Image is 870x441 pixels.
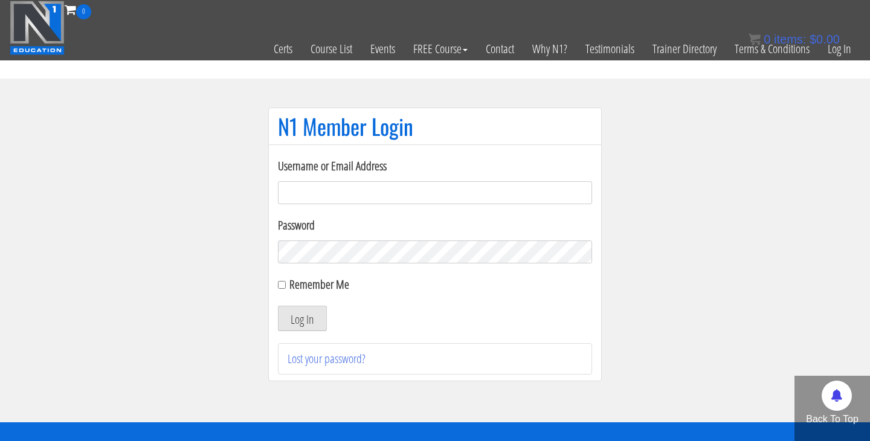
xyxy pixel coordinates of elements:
a: Testimonials [576,19,643,79]
span: 0 [76,4,91,19]
a: Contact [477,19,523,79]
img: n1-education [10,1,65,55]
span: items: [774,33,806,46]
bdi: 0.00 [810,33,840,46]
img: icon11.png [749,33,761,45]
a: 0 items: $0.00 [749,33,840,46]
a: Log In [819,19,860,79]
label: Remember Me [289,276,349,292]
p: Back To Top [794,412,870,427]
a: Trainer Directory [643,19,726,79]
a: Certs [265,19,301,79]
a: 0 [65,1,91,18]
a: Course List [301,19,361,79]
button: Log In [278,306,327,331]
a: Lost your password? [288,350,366,367]
label: Password [278,216,592,234]
h1: N1 Member Login [278,114,592,138]
a: Terms & Conditions [726,19,819,79]
a: Why N1? [523,19,576,79]
label: Username or Email Address [278,157,592,175]
span: 0 [764,33,770,46]
a: FREE Course [404,19,477,79]
span: $ [810,33,816,46]
a: Events [361,19,404,79]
